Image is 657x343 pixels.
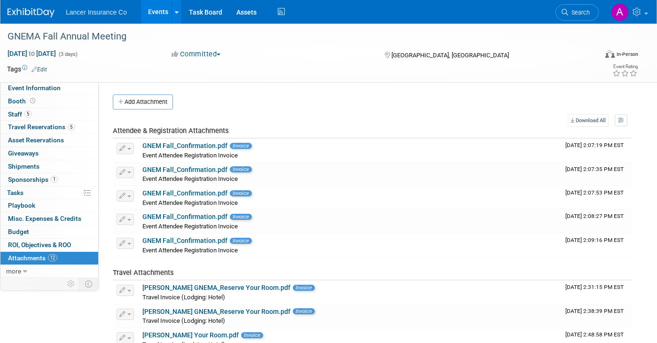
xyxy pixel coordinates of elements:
a: GNEM Fall_Confirmation.pdf [142,213,227,220]
span: Event Attendee Registration Invoice [142,223,238,230]
span: Upload Timestamp [565,331,624,338]
a: Asset Reservations [0,134,98,147]
a: Event Information [0,82,98,94]
span: [GEOGRAPHIC_DATA], [GEOGRAPHIC_DATA] [391,52,509,59]
td: Tags [7,64,47,74]
a: Edit [31,66,47,73]
a: GNEM Fall_Confirmation.pdf [142,189,227,197]
span: Upload Timestamp [565,308,624,314]
span: Invoice [241,332,263,338]
img: Ann Barron [611,3,629,21]
td: Upload Timestamp [562,304,631,328]
a: [PERSON_NAME] GNEMA_Reserve Your Room.pdf [142,284,290,291]
td: Personalize Event Tab Strip [63,278,79,290]
span: Event Attendee Registration Invoice [142,152,238,159]
span: Event Attendee Registration Invoice [142,247,238,254]
div: Event Format [545,49,638,63]
span: Shipments [8,163,39,170]
span: Upload Timestamp [565,213,624,219]
a: Misc. Expenses & Credits [0,212,98,225]
a: GNEM Fall_Confirmation.pdf [142,166,227,173]
td: Toggle Event Tabs [79,278,99,290]
span: Lancer Insurance Co [66,8,127,16]
span: ROI, Objectives & ROO [8,241,71,249]
a: ROI, Objectives & ROO [0,239,98,251]
div: Event Rating [612,64,638,69]
a: GNEM Fall_Confirmation.pdf [142,237,227,244]
span: Upload Timestamp [565,166,624,172]
a: GNEM Fall_Confirmation.pdf [142,142,227,149]
span: Upload Timestamp [565,142,624,148]
span: Playbook [8,202,35,209]
a: Playbook [0,199,98,212]
span: to [27,50,36,57]
span: Event Attendee Registration Invoice [142,199,238,206]
span: Asset Reservations [8,136,64,144]
span: Booth [8,97,37,105]
span: Search [568,9,590,16]
span: Invoice [293,285,315,291]
span: Attachments [8,254,57,262]
span: Invoice [230,143,252,149]
span: Staff [8,110,31,118]
td: Upload Timestamp [562,139,631,162]
div: In-Person [616,51,638,58]
span: [DATE] [DATE] [7,49,56,58]
span: Giveaways [8,149,39,157]
span: Sponsorships [8,176,58,183]
span: Budget [8,228,29,235]
a: Giveaways [0,147,98,160]
div: GNEMA Fall Annual Meeting [4,28,585,45]
span: (3 days) [58,51,78,57]
span: Travel Invoice (Lodging: Hotel) [142,294,225,301]
a: Sponsorships1 [0,173,98,186]
a: Staff5 [0,108,98,121]
a: Search [555,4,599,21]
span: Invoice [230,238,252,244]
a: Tasks [0,187,98,199]
td: Upload Timestamp [562,186,631,210]
a: Travel Reservations5 [0,121,98,133]
td: Upload Timestamp [562,281,631,304]
span: Travel Invoice (Lodging: Hotel) [142,317,225,324]
span: Booth not reserved yet [28,97,37,104]
a: [PERSON_NAME] GNEMA_Reserve Your Room.pdf [142,308,290,315]
span: Travel Attachments [113,268,174,277]
button: Committed [168,49,224,59]
span: Attendee & Registration Attachments [113,126,229,135]
span: more [6,267,21,275]
span: Invoice [230,166,252,172]
span: Event Information [8,84,61,92]
img: Format-Inperson.png [605,50,615,58]
a: more [0,265,98,278]
span: Upload Timestamp [565,237,624,243]
span: 1 [51,176,58,183]
span: Misc. Expenses & Credits [8,215,81,222]
span: Invoice [293,308,315,314]
span: Event Attendee Registration Invoice [142,175,238,182]
td: Upload Timestamp [562,163,631,186]
a: Attachments12 [0,252,98,265]
span: Tasks [7,189,23,196]
span: 12 [48,254,57,261]
span: Upload Timestamp [565,284,624,290]
a: Booth [0,95,98,108]
span: Invoice [230,190,252,196]
a: Shipments [0,160,98,173]
a: [PERSON_NAME] Your Room.pdf [142,331,239,339]
a: Budget [0,226,98,238]
a: Download All [568,114,609,127]
img: ExhibitDay [8,8,55,17]
td: Upload Timestamp [562,210,631,233]
span: Upload Timestamp [565,189,624,196]
span: Travel Reservations [8,123,75,131]
span: 5 [68,124,75,131]
td: Upload Timestamp [562,234,631,257]
span: 5 [24,110,31,117]
button: Add Attachment [113,94,173,109]
span: Invoice [230,214,252,220]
